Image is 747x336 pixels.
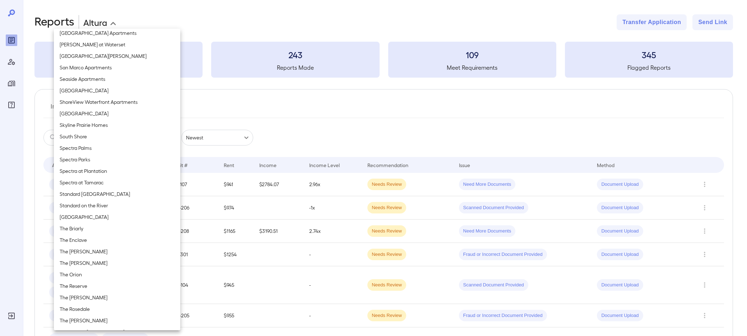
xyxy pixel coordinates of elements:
li: Seaside Apartments [54,73,180,85]
li: The [PERSON_NAME] [54,292,180,303]
li: Spectra Parks [54,154,180,165]
li: Spectra at Tamarac [54,177,180,188]
li: Spectra Palms [54,142,180,154]
li: ShoreView Waterfront Apartments [54,96,180,108]
li: [PERSON_NAME] at Waterset [54,39,180,50]
li: Spectra at Plantation [54,165,180,177]
li: The Rosedale [54,303,180,315]
li: The [PERSON_NAME] [54,257,180,269]
li: The [PERSON_NAME] [54,246,180,257]
li: [GEOGRAPHIC_DATA] [54,211,180,223]
li: [GEOGRAPHIC_DATA] Apartments [54,27,180,39]
li: [GEOGRAPHIC_DATA] [54,108,180,119]
li: Standard on the River [54,200,180,211]
li: San Marco Apartments [54,62,180,73]
li: South Shore [54,131,180,142]
li: Skyline Prairie Homes [54,119,180,131]
li: [GEOGRAPHIC_DATA][PERSON_NAME] [54,50,180,62]
li: The Briarly [54,223,180,234]
li: The [PERSON_NAME] [54,315,180,326]
li: The Reserve [54,280,180,292]
li: The Orion [54,269,180,280]
li: The Enclave [54,234,180,246]
li: Standard [GEOGRAPHIC_DATA] [54,188,180,200]
li: [GEOGRAPHIC_DATA] [54,85,180,96]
